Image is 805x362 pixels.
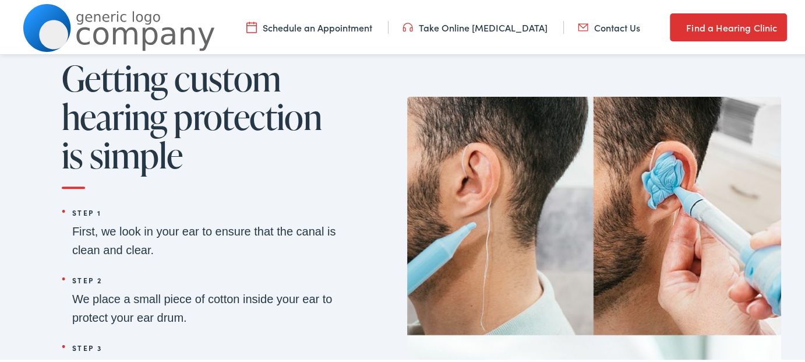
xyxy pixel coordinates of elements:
[402,19,413,32] img: utility icon
[578,19,588,32] img: utility icon
[62,57,341,187] h2: Getting custom hearing protection is simple
[670,12,786,40] a: Find a Hearing Clinic
[72,337,341,356] span: Step 3
[72,202,341,220] span: Step 1
[246,19,372,32] a: Schedule an Appointment
[246,19,257,32] img: utility icon
[72,269,341,288] span: Step 2
[402,19,548,32] a: Take Online [MEDICAL_DATA]
[578,19,640,32] a: Contact Us
[62,269,341,325] li: We place a small piece of cotton inside your ear to protect your ear drum.
[62,202,341,258] li: First, we look in your ear to ensure that the canal is clean and clear.
[670,19,680,33] img: utility icon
